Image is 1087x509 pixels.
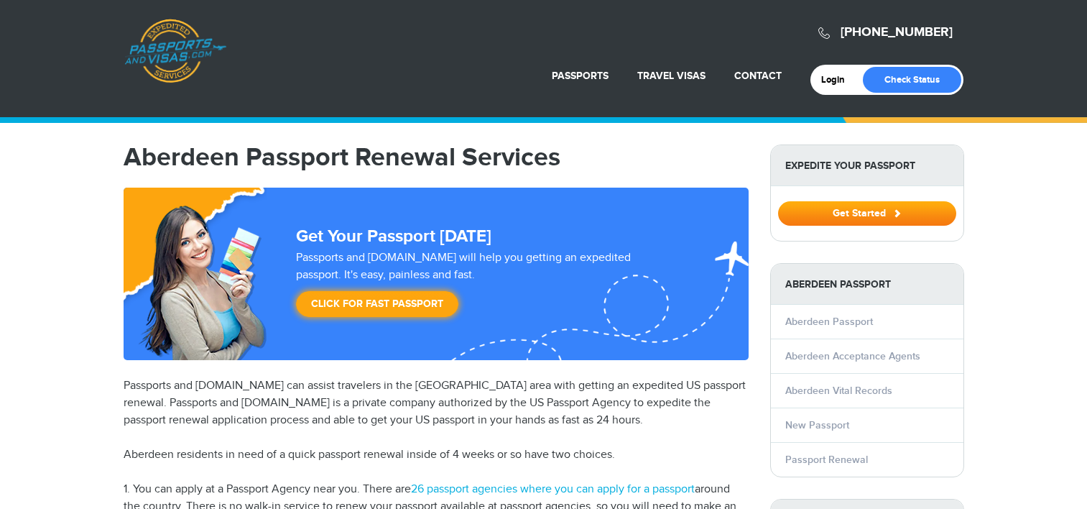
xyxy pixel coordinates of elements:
a: Click for Fast Passport [296,291,458,317]
a: 26 passport agencies where you can apply for a passport [411,482,695,496]
a: Get Started [778,207,956,219]
strong: Aberdeen Passport [771,264,963,305]
a: Aberdeen Vital Records [785,385,892,397]
a: [PHONE_NUMBER] [841,24,953,40]
a: Aberdeen Acceptance Agents [785,350,920,362]
a: Passport Renewal [785,454,868,466]
button: Get Started [778,201,956,226]
a: Login [821,74,855,86]
a: Passports [552,70,609,82]
p: Aberdeen residents in need of a quick passport renewal inside of 4 weeks or so have two choices. [124,446,749,464]
a: Passports & [DOMAIN_NAME] [124,19,226,83]
a: Travel Visas [637,70,706,82]
div: Passports and [DOMAIN_NAME] will help you getting an expedited passport. It's easy, painless and ... [290,249,683,324]
h1: Aberdeen Passport Renewal Services [124,145,749,170]
p: Passports and [DOMAIN_NAME] can assist travelers in the [GEOGRAPHIC_DATA] area with getting an ex... [124,377,749,429]
a: New Passport [785,419,849,431]
a: Contact [734,70,782,82]
a: Check Status [863,67,961,93]
strong: Get Your Passport [DATE] [296,226,491,247]
a: Aberdeen Passport [785,316,873,328]
strong: Expedite Your Passport [771,145,963,186]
